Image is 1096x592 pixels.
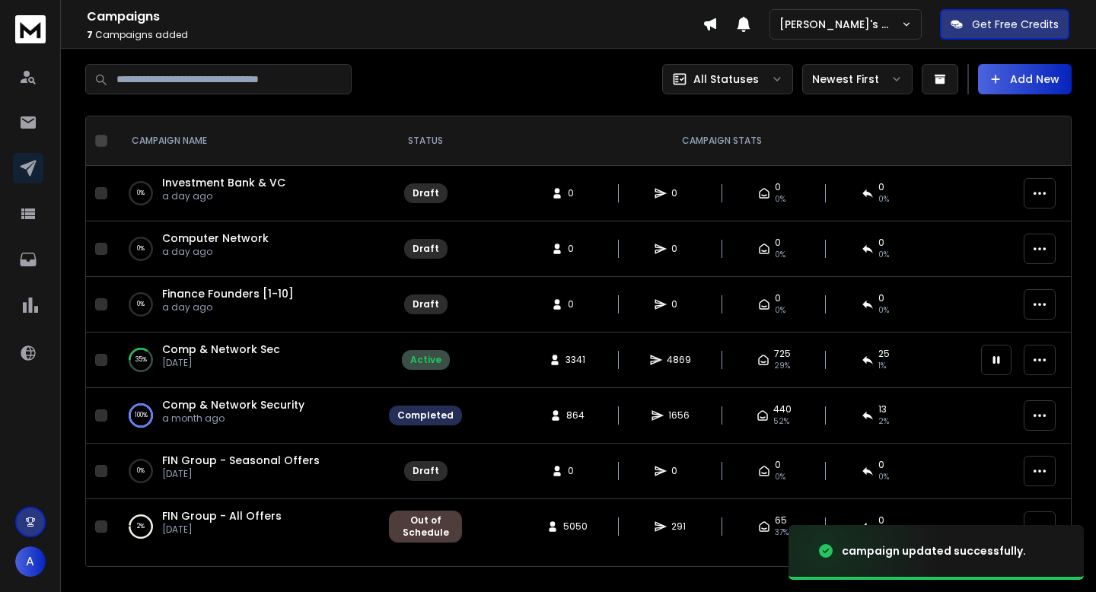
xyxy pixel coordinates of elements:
[162,453,320,468] a: FIN Group - Seasonal Offers
[113,116,380,166] th: CAMPAIGN NAME
[162,301,294,314] p: a day ago
[566,354,585,366] span: 3341
[878,304,889,317] span: 0%
[775,193,785,205] span: 0%
[775,237,781,249] span: 0
[135,352,147,368] p: 35 %
[113,166,380,221] td: 0%Investment Bank & VCa day ago
[671,243,687,255] span: 0
[135,408,148,423] p: 100 %
[775,304,785,317] span: 0%
[775,514,787,527] span: 65
[162,508,282,524] a: FIN Group - All Offers
[878,181,884,193] span: 0
[775,459,781,471] span: 0
[775,249,785,261] span: 0%
[162,175,285,190] a: Investment Bank & VC
[15,15,46,43] img: logo
[410,354,441,366] div: Active
[162,342,280,357] a: Comp & Network Sec
[380,116,471,166] th: STATUS
[978,64,1072,94] button: Add New
[162,357,280,369] p: [DATE]
[113,277,380,333] td: 0%Finance Founders [1-10]a day ago
[878,237,884,249] span: 0
[162,524,282,536] p: [DATE]
[775,292,781,304] span: 0
[397,514,454,539] div: Out of Schedule
[87,28,93,41] span: 7
[15,546,46,577] button: A
[779,17,901,32] p: [PERSON_NAME]'s Workspace
[671,520,687,533] span: 291
[940,9,1069,40] button: Get Free Credits
[802,64,913,94] button: Newest First
[568,298,583,310] span: 0
[775,527,789,539] span: 37 %
[878,292,884,304] span: 0
[162,246,269,258] p: a day ago
[162,412,304,425] p: a month ago
[773,403,792,415] span: 440
[568,243,583,255] span: 0
[87,29,703,41] p: Campaigns added
[162,286,294,301] a: Finance Founders [1-10]
[137,241,145,256] p: 0 %
[137,463,145,479] p: 0 %
[878,249,889,261] span: 0%
[413,298,439,310] div: Draft
[842,543,1026,559] div: campaign updated successfully.
[568,187,583,199] span: 0
[671,465,687,477] span: 0
[774,360,790,372] span: 29 %
[774,348,791,360] span: 725
[878,459,884,471] span: 0
[413,243,439,255] div: Draft
[566,409,585,422] span: 864
[137,186,145,201] p: 0 %
[137,297,145,312] p: 0 %
[671,187,687,199] span: 0
[878,360,886,372] span: 1 %
[413,465,439,477] div: Draft
[878,471,889,483] span: 0%
[667,354,691,366] span: 4869
[568,465,583,477] span: 0
[563,520,588,533] span: 5050
[113,499,380,555] td: 2%FIN Group - All Offers[DATE]
[671,298,687,310] span: 0
[878,348,890,360] span: 25
[878,193,889,205] span: 0%
[162,231,269,246] a: Computer Network
[162,397,304,412] a: Comp & Network Security
[113,388,380,444] td: 100%Comp & Network Securitya month ago
[693,72,759,87] p: All Statuses
[775,471,785,483] span: 0%
[397,409,454,422] div: Completed
[113,333,380,388] td: 35%Comp & Network Sec[DATE]
[878,403,887,415] span: 13
[87,8,703,26] h1: Campaigns
[773,415,789,428] span: 52 %
[113,444,380,499] td: 0%FIN Group - Seasonal Offers[DATE]
[972,17,1059,32] p: Get Free Credits
[162,468,320,480] p: [DATE]
[878,415,889,428] span: 2 %
[113,221,380,277] td: 0%Computer Networka day ago
[775,181,781,193] span: 0
[162,190,285,202] p: a day ago
[471,116,972,166] th: CAMPAIGN STATS
[413,187,439,199] div: Draft
[137,519,145,534] p: 2 %
[668,409,690,422] span: 1656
